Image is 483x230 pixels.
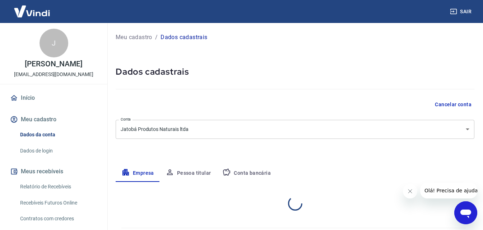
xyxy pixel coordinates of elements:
[17,211,99,226] a: Contratos com credores
[9,164,99,179] button: Meus recebíveis
[420,183,477,198] iframe: Mensagem da empresa
[121,117,131,122] label: Conta
[25,60,82,68] p: [PERSON_NAME]
[4,5,60,11] span: Olá! Precisa de ajuda?
[432,98,474,111] button: Cancelar conta
[155,33,158,42] p: /
[17,127,99,142] a: Dados da conta
[116,165,160,182] button: Empresa
[14,71,93,78] p: [EMAIL_ADDRESS][DOMAIN_NAME]
[9,112,99,127] button: Meu cadastro
[449,5,474,18] button: Sair
[40,29,68,57] div: J
[17,196,99,210] a: Recebíveis Futuros Online
[116,120,474,139] div: Jatobá Produtos Naturais ltda
[160,165,217,182] button: Pessoa titular
[116,33,152,42] a: Meu cadastro
[403,184,417,198] iframe: Fechar mensagem
[17,179,99,194] a: Relatório de Recebíveis
[454,201,477,224] iframe: Botão para abrir a janela de mensagens
[217,165,277,182] button: Conta bancária
[17,144,99,158] a: Dados de login
[9,90,99,106] a: Início
[9,0,55,22] img: Vindi
[116,66,474,78] h5: Dados cadastrais
[161,33,207,42] p: Dados cadastrais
